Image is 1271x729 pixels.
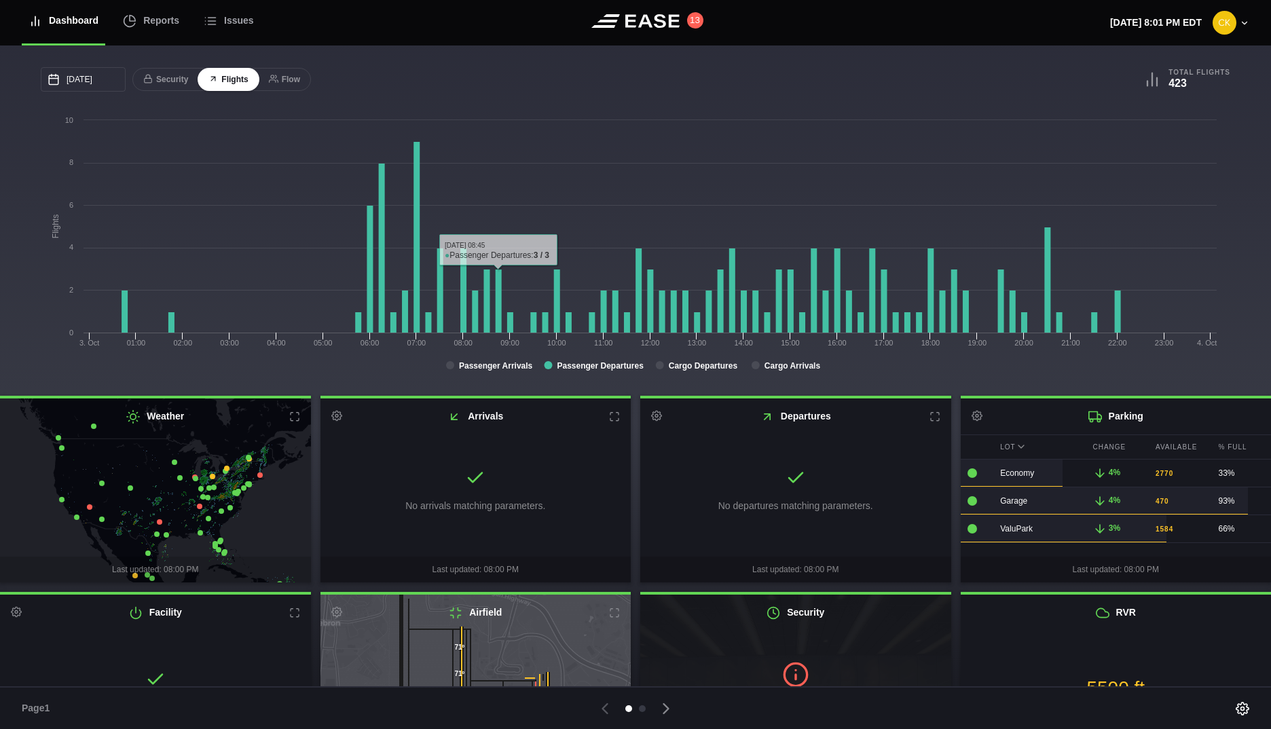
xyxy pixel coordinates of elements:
text: 6 [69,201,73,209]
text: 4 [69,243,73,251]
text: 16:00 [828,339,847,347]
div: Change [1086,435,1146,459]
b: 2770 [1156,468,1173,479]
span: Economy [1000,468,1034,478]
h2: Security [640,595,951,631]
div: Last updated: 08:00 PM [640,557,951,582]
text: 0 [69,329,73,337]
b: 423 [1168,77,1187,89]
text: 2 [69,286,73,294]
text: 17:00 [874,339,894,347]
text: 03:00 [220,339,239,347]
tspan: Passenger Arrivals [459,361,533,371]
input: mm/dd/yyyy [41,67,126,92]
p: No departures matching parameters. [718,499,873,513]
span: Garage [1000,496,1027,506]
text: 08:00 [454,339,473,347]
h2: Arrivals [320,398,631,434]
text: 23:00 [1155,339,1174,347]
tspan: Flights [51,214,60,238]
div: 66% [1219,523,1265,535]
text: 05:00 [314,339,333,347]
button: 13 [687,12,703,29]
img: f81ea1ee949e6f12311e2982f81c518f [1213,11,1236,35]
button: Security [132,68,199,92]
text: 15:00 [781,339,800,347]
button: Flights [198,68,259,92]
text: 13:00 [688,339,707,347]
p: [DATE] 8:01 PM EDT [1110,16,1202,30]
text: 21:00 [1061,339,1080,347]
b: 1584 [1156,524,1173,534]
text: 12:00 [641,339,660,347]
text: 10 [65,116,73,124]
button: Flow [258,68,311,92]
h2: Airfield [320,595,631,631]
div: Lot [993,435,1082,459]
div: Last updated: 08:00 PM [320,557,631,582]
text: 06:00 [361,339,380,347]
p: No arrivals matching parameters. [405,499,545,513]
text: 22:00 [1108,339,1127,347]
tspan: 4. Oct [1197,339,1217,347]
text: 01:00 [127,339,146,347]
text: 8 [69,158,73,166]
span: ValuPark [1000,524,1033,534]
tspan: Cargo Departures [669,361,738,371]
text: 09:00 [500,339,519,347]
span: 3% [1109,523,1120,533]
text: 10:00 [547,339,566,347]
tspan: Cargo Arrivals [765,361,821,371]
div: 33% [1219,467,1265,479]
b: Total Flights [1168,68,1230,77]
h1: 5500 ft [1086,674,1145,703]
tspan: Passenger Departures [557,361,644,371]
text: 07:00 [407,339,426,347]
tspan: 3. Oct [79,339,99,347]
text: 18:00 [921,339,940,347]
text: 19:00 [968,339,987,347]
span: 4% [1109,468,1120,477]
div: Available [1149,435,1209,459]
div: 93% [1219,495,1265,507]
text: 04:00 [267,339,286,347]
h2: Departures [640,398,951,434]
text: 02:00 [173,339,192,347]
span: Page 1 [22,701,56,715]
span: 4% [1109,496,1120,505]
b: 470 [1156,496,1169,506]
text: 20:00 [1014,339,1033,347]
text: 14:00 [734,339,753,347]
text: 11:00 [594,339,613,347]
